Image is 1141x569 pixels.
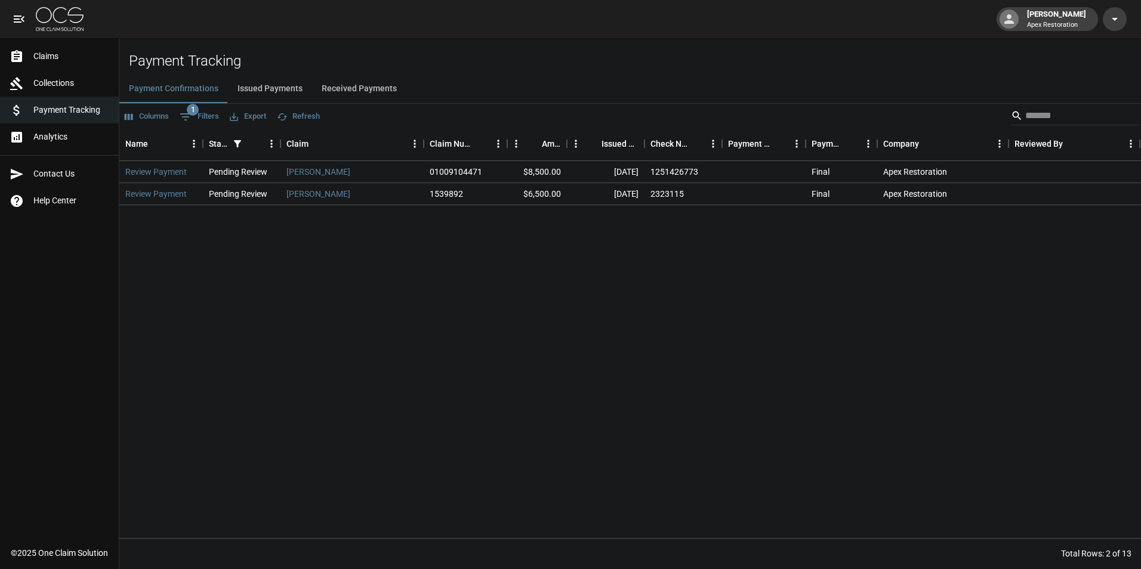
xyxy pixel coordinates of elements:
[1011,106,1139,128] div: Search
[812,188,829,200] div: Final
[687,135,704,152] button: Sort
[507,135,525,153] button: Menu
[122,107,172,126] button: Select columns
[286,188,350,200] a: [PERSON_NAME]
[644,127,722,160] div: Check Number
[507,183,567,205] div: $6,500.00
[1009,127,1140,160] div: Reviewed By
[286,127,309,160] div: Claim
[728,127,771,160] div: Payment Method
[274,107,323,126] button: Refresh
[430,166,482,178] div: 01009104471
[246,135,263,152] button: Sort
[722,127,806,160] div: Payment Method
[229,135,246,152] div: 1 active filter
[1061,548,1131,559] div: Total Rows: 2 of 13
[602,127,639,160] div: Issued Date
[227,107,269,126] button: Export
[877,161,1009,183] div: Apex Restoration
[567,135,585,153] button: Menu
[33,131,109,143] span: Analytics
[919,135,936,152] button: Sort
[119,75,1141,103] div: dynamic tabs
[424,127,507,160] div: Claim Number
[1027,20,1086,30] p: Apex Restoration
[33,194,109,207] span: Help Center
[991,135,1009,153] button: Menu
[177,107,222,126] button: Show filters
[33,77,109,89] span: Collections
[525,135,542,152] button: Sort
[125,127,148,160] div: Name
[229,135,246,152] button: Show filters
[209,166,267,178] div: Pending Review
[228,75,312,103] button: Issued Payments
[877,183,1009,205] div: Apex Restoration
[585,135,602,152] button: Sort
[203,127,280,160] div: Status
[567,161,644,183] div: [DATE]
[406,135,424,153] button: Menu
[430,127,473,160] div: Claim Number
[119,127,203,160] div: Name
[567,127,644,160] div: Issued Date
[312,75,406,103] button: Received Payments
[650,166,698,178] div: 1251426773
[812,127,843,160] div: Payment Type
[507,127,567,160] div: Amount
[125,166,187,178] a: Review Payment
[877,127,1009,160] div: Company
[33,50,109,63] span: Claims
[129,52,1141,70] h2: Payment Tracking
[33,168,109,180] span: Contact Us
[650,188,684,200] div: 2323115
[883,127,919,160] div: Company
[286,166,350,178] a: [PERSON_NAME]
[430,188,463,200] div: 1539892
[473,135,489,152] button: Sort
[187,104,199,116] span: 1
[704,135,722,153] button: Menu
[542,127,561,160] div: Amount
[489,135,507,153] button: Menu
[125,188,187,200] a: Review Payment
[812,166,829,178] div: Final
[11,547,108,559] div: © 2025 One Claim Solution
[263,135,280,153] button: Menu
[309,135,325,152] button: Sort
[1063,135,1080,152] button: Sort
[843,135,859,152] button: Sort
[567,183,644,205] div: [DATE]
[1022,8,1091,30] div: [PERSON_NAME]
[280,127,424,160] div: Claim
[1122,135,1140,153] button: Menu
[33,104,109,116] span: Payment Tracking
[36,7,84,31] img: ocs-logo-white-transparent.png
[7,7,31,31] button: open drawer
[806,127,877,160] div: Payment Type
[650,127,687,160] div: Check Number
[859,135,877,153] button: Menu
[119,75,228,103] button: Payment Confirmations
[507,161,567,183] div: $8,500.00
[771,135,788,152] button: Sort
[1014,127,1063,160] div: Reviewed By
[185,135,203,153] button: Menu
[788,135,806,153] button: Menu
[209,127,229,160] div: Status
[209,188,267,200] div: Pending Review
[148,135,165,152] button: Sort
